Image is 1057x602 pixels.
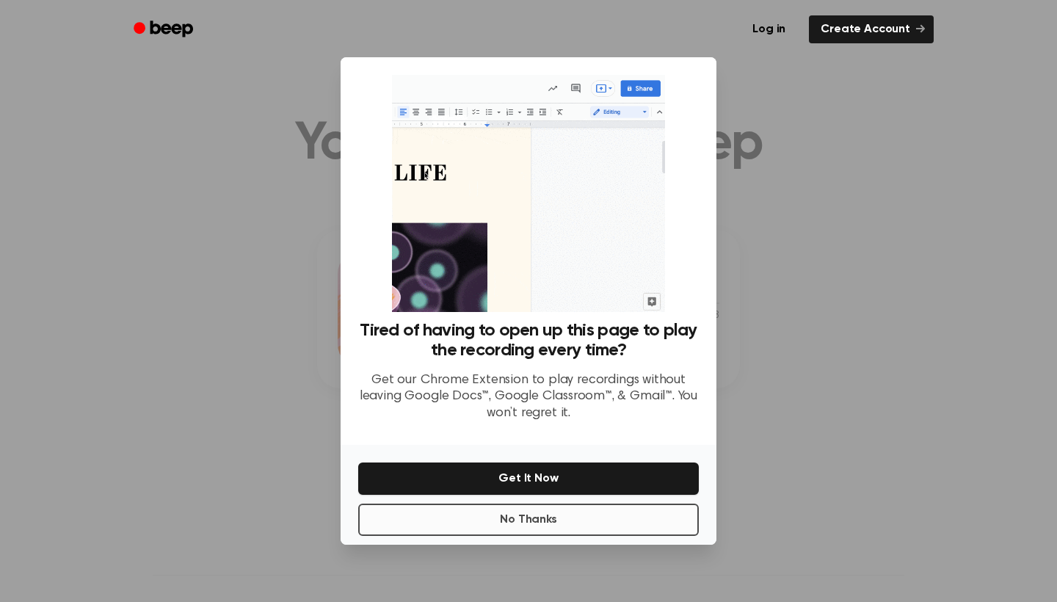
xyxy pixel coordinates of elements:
[809,15,934,43] a: Create Account
[392,75,664,312] img: Beep extension in action
[358,321,699,360] h3: Tired of having to open up this page to play the recording every time?
[358,463,699,495] button: Get It Now
[123,15,206,44] a: Beep
[358,372,699,422] p: Get our Chrome Extension to play recordings without leaving Google Docs™, Google Classroom™, & Gm...
[358,504,699,536] button: No Thanks
[738,12,800,46] a: Log in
